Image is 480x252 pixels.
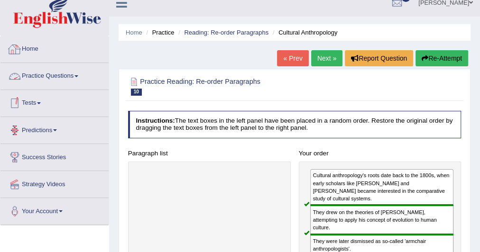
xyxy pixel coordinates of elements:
a: Home [126,29,142,36]
button: Re-Attempt [415,50,468,66]
button: Report Question [345,50,413,66]
a: Home [0,36,109,60]
a: Your Account [0,198,109,222]
a: « Prev [277,50,308,66]
div: Cultural anthropology's roots date back to the 1800s, when early scholars like [PERSON_NAME] and ... [310,169,453,205]
a: Next » [311,50,342,66]
a: Practice Questions [0,63,109,87]
h4: Your order [299,150,462,157]
span: 10 [131,89,142,96]
a: Predictions [0,117,109,141]
a: Success Stories [0,144,109,168]
div: They drew on the theories of [PERSON_NAME], attempting to apply his concept of evolution to human... [310,205,453,234]
li: Practice [144,28,174,37]
h4: Paragraph list [128,150,291,157]
a: Reading: Re-order Paragraphs [184,29,268,36]
li: Cultural Anthropology [270,28,338,37]
b: Instructions: [136,117,175,124]
a: Strategy Videos [0,171,109,195]
h2: Practice Reading: Re-order Paragraphs [128,76,335,96]
a: Tests [0,90,109,114]
h4: The text boxes in the left panel have been placed in a random order. Restore the original order b... [128,111,462,138]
